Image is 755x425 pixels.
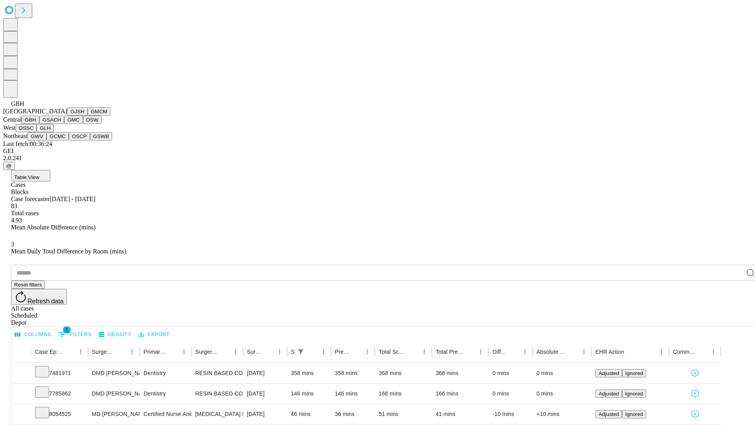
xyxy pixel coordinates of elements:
button: Expand [15,387,27,401]
button: GLH [37,124,53,132]
div: Absolute Difference [536,349,567,355]
div: EHR Action [595,349,624,355]
div: 0 mins [536,384,587,404]
div: 368 mins [379,363,428,383]
div: -10 mins [492,404,528,424]
div: [DATE] [247,384,283,404]
span: Mean Daily Total Difference by Room (mins) [11,248,126,255]
div: 41 mins [436,404,485,424]
button: Sort [307,346,318,357]
span: Table View [14,174,39,180]
button: Expand [15,408,27,421]
div: Dentistry [144,384,187,404]
div: Primary Service [144,349,166,355]
div: Surgery Date [247,349,262,355]
button: OSCP [69,132,90,140]
span: Total cases [11,210,39,216]
button: GMC [64,116,83,124]
button: Sort [464,346,475,357]
div: Difference [492,349,508,355]
div: Total Scheduled Duration [379,349,407,355]
span: Ignored [625,411,643,417]
div: 36 mins [335,404,371,424]
div: Total Predicted Duration [436,349,464,355]
button: Sort [508,346,519,357]
button: GWV [28,132,46,140]
button: Show filters [295,346,306,357]
span: West [3,124,16,131]
div: Case Epic Id [35,349,63,355]
button: Ignored [622,410,646,418]
span: [DATE] - [DATE] [50,196,95,202]
div: 146 mins [291,384,327,404]
button: @ [3,162,15,170]
div: 2.0.241 [3,155,752,162]
div: DMD [PERSON_NAME] [PERSON_NAME] Dmd [92,363,136,383]
button: Ignored [622,390,646,398]
span: Adjusted [598,391,619,397]
button: Menu [708,346,719,357]
span: GBH [11,100,24,107]
button: Menu [362,346,373,357]
div: Certified Nurse Anesthetist [144,404,187,424]
div: Comments [673,349,696,355]
button: Menu [75,346,86,357]
button: Select columns [13,329,53,341]
span: 1 [63,326,71,334]
div: +10 mins [536,404,587,424]
span: Mean Absolute Difference (mins) [11,224,96,231]
div: 166 mins [379,384,428,404]
span: 83 [11,203,17,209]
div: [DATE] [247,404,283,424]
button: Sort [625,346,636,357]
span: 3 [11,241,14,248]
div: 51 mins [379,404,428,424]
button: Menu [274,346,285,357]
div: 0 mins [536,363,587,383]
button: Menu [419,346,430,357]
button: Menu [318,346,329,357]
span: Adjusted [598,411,619,417]
button: Menu [519,346,530,357]
button: Density [97,329,133,341]
span: Ignored [625,391,643,397]
span: Adjusted [598,370,619,376]
span: Central [3,116,22,123]
button: GCMC [46,132,69,140]
span: [GEOGRAPHIC_DATA] [3,108,67,115]
button: Ignored [622,369,646,377]
button: Sort [116,346,127,357]
div: 0 mins [492,363,528,383]
button: OSSC [16,124,37,132]
div: Surgeon Name [92,349,115,355]
button: Sort [567,346,578,357]
button: Sort [263,346,274,357]
div: 368 mins [436,363,485,383]
div: GEI [3,148,752,155]
button: Sort [64,346,75,357]
button: OSW [83,116,102,124]
span: Reset filters [14,282,42,288]
button: Sort [351,346,362,357]
div: 0 mins [492,384,528,404]
div: [MEDICAL_DATA] FLEXIBLE PROXIMAL DIAGNOSTIC [195,404,239,424]
div: RESIN BASED COMPOSITE 1 SURFACE, POSTERIOR [195,384,239,404]
div: [DATE] [247,363,283,383]
span: Northeast [3,133,28,139]
div: 166 mins [436,384,485,404]
button: Sort [408,346,419,357]
div: 1 active filter [295,346,306,357]
button: Expand [15,367,27,381]
button: Sort [697,346,708,357]
span: Last fetch: 00:36:24 [3,140,52,147]
div: 358 mins [335,363,371,383]
button: Export [136,329,171,341]
span: 4.93 [11,217,22,224]
button: Show filters [56,328,94,341]
button: GSWB [90,132,112,140]
button: Sort [168,346,179,357]
button: Menu [475,346,486,357]
div: 7785862 [35,384,84,404]
span: Case forecaster [11,196,50,202]
button: Menu [656,346,667,357]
